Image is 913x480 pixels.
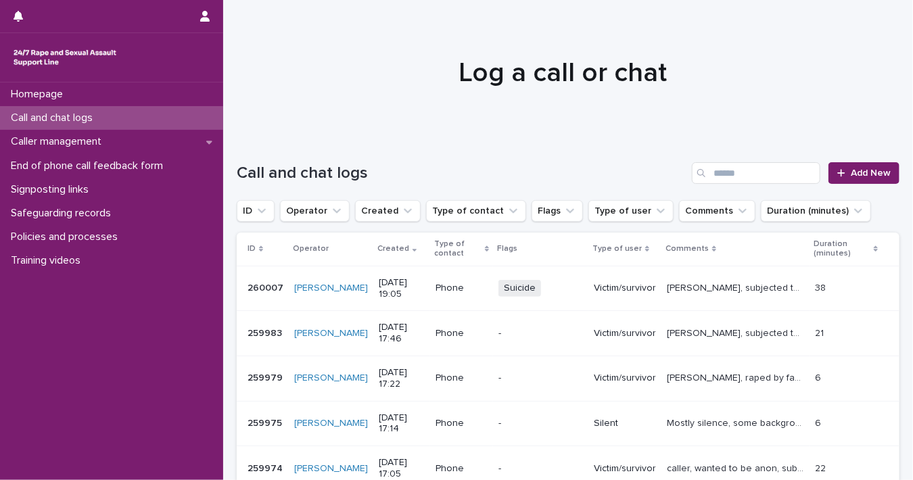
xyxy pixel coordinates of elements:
p: Mostly silence, some background noise & voices and a cat purring. [667,415,807,429]
h1: Log a call or chat [237,57,889,89]
p: Homepage [5,88,74,101]
p: 38 [815,280,828,294]
p: Training videos [5,254,91,267]
p: - [498,418,583,429]
a: [PERSON_NAME] [294,418,368,429]
p: End of phone call feedback form [5,160,174,172]
tr: 259979259979 [PERSON_NAME] [DATE] 17:22Phone-Victim/survivor[PERSON_NAME], raped by family member... [237,356,899,401]
p: ID [248,241,256,256]
h1: Call and chat logs [237,164,686,183]
p: Victim/survivor [594,283,656,294]
p: caller, wanted to be anon, subjected to rape a month ago, we talked about how the caller was feel... [667,460,807,475]
button: ID [237,200,275,222]
img: rhQMoQhaT3yELyF149Cw [11,44,119,71]
a: [PERSON_NAME] [294,373,368,384]
p: Flags [497,241,517,256]
p: 21 [815,325,826,339]
p: [DATE] 17:22 [379,367,425,390]
p: Phone [436,283,488,294]
a: Add New [828,162,899,184]
p: Phone [436,463,488,475]
tr: 259983259983 [PERSON_NAME] [DATE] 17:46Phone-Victim/survivor[PERSON_NAME], subjected to CSA when ... [237,311,899,356]
a: [PERSON_NAME] [294,463,368,475]
p: - [498,328,583,339]
p: [DATE] 17:05 [379,457,425,480]
p: Caller management [5,135,112,148]
p: [DATE] 19:05 [379,277,425,300]
p: 259974 [248,460,285,475]
button: Flags [532,200,583,222]
p: Phone [436,418,488,429]
p: Type of user [592,241,642,256]
span: Suicide [498,280,541,297]
p: Policies and processes [5,231,128,243]
tr: 259975259975 [PERSON_NAME] [DATE] 17:14Phone-SilentMostly silence, some background noise & voices... [237,401,899,446]
p: Silent [594,418,656,429]
p: Phone [436,328,488,339]
p: Duration (minutes) [814,237,870,262]
p: 259979 [248,370,285,384]
p: 259983 [248,325,285,339]
p: - [498,463,583,475]
button: Created [355,200,421,222]
p: Call and chat logs [5,112,103,124]
input: Search [692,162,820,184]
a: [PERSON_NAME] [294,283,368,294]
p: Signposting links [5,183,99,196]
p: Safeguarding records [5,207,122,220]
p: Phone [436,373,488,384]
p: Victim/survivor [594,373,656,384]
p: 6 [815,415,824,429]
button: Operator [280,200,350,222]
p: Libby, raped by family member when 17, was very distressed and call was short (her choice). We ta... [667,370,807,384]
p: Stephania, subjected to rape by ex husband / partner, struggling with nightmares, was very distre... [667,280,807,294]
p: - [498,373,583,384]
p: Aaron, subjected to CSA when 5, we talked about how he feels & copes, signposted to RCC and speci... [667,325,807,339]
button: Comments [679,200,755,222]
p: [DATE] 17:14 [379,412,425,435]
p: 259975 [248,415,285,429]
p: Type of contact [434,237,482,262]
p: 6 [815,370,824,384]
p: 22 [815,460,828,475]
p: Comments [665,241,709,256]
tr: 260007260007 [PERSON_NAME] [DATE] 19:05PhoneSuicideVictim/survivor[PERSON_NAME], subjected to rap... [237,266,899,311]
a: [PERSON_NAME] [294,328,368,339]
button: Type of contact [426,200,526,222]
span: Add New [851,168,891,178]
p: Created [377,241,409,256]
button: Type of user [588,200,674,222]
button: Duration (minutes) [761,200,871,222]
p: 260007 [248,280,286,294]
p: Victim/survivor [594,463,656,475]
p: [DATE] 17:46 [379,322,425,345]
p: Operator [293,241,329,256]
p: Victim/survivor [594,328,656,339]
